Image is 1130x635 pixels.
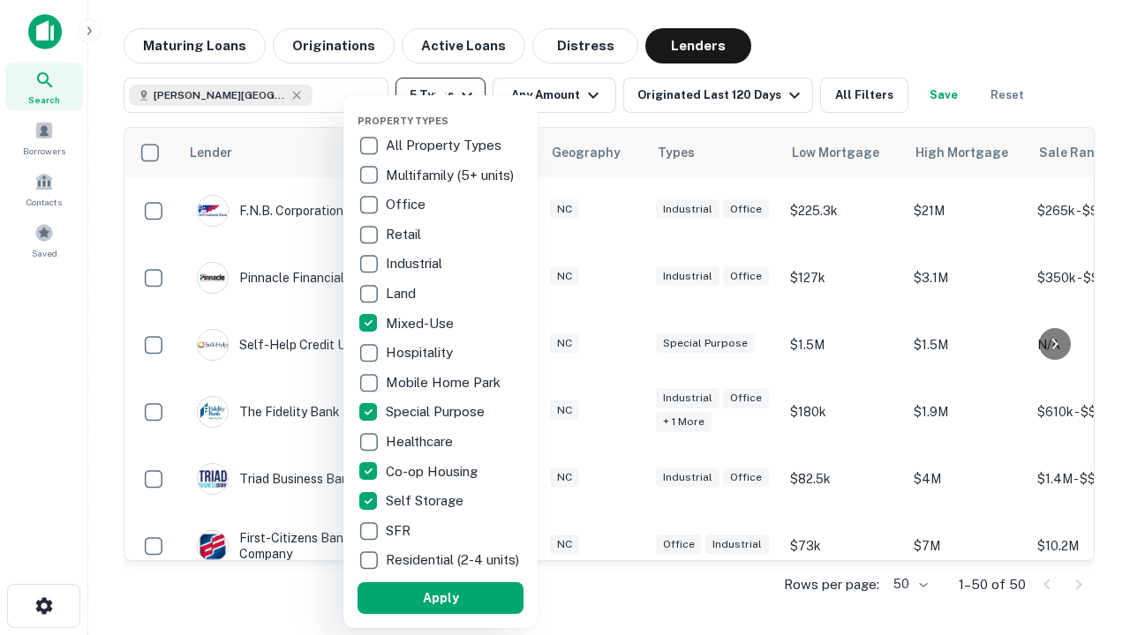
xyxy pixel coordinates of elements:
[386,372,504,393] p: Mobile Home Park
[386,490,467,512] p: Self Storage
[386,165,517,186] p: Multifamily (5+ units)
[386,549,523,571] p: Residential (2-4 units)
[386,253,446,274] p: Industrial
[386,135,505,156] p: All Property Types
[1042,494,1130,579] iframe: Chat Widget
[386,194,429,215] p: Office
[358,582,524,614] button: Apply
[386,342,456,363] p: Hospitality
[386,401,488,422] p: Special Purpose
[386,224,425,245] p: Retail
[386,313,457,334] p: Mixed-Use
[386,283,419,304] p: Land
[386,520,414,542] p: SFR
[358,116,448,126] span: Property Types
[386,431,456,452] p: Healthcare
[386,461,481,482] p: Co-op Housing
